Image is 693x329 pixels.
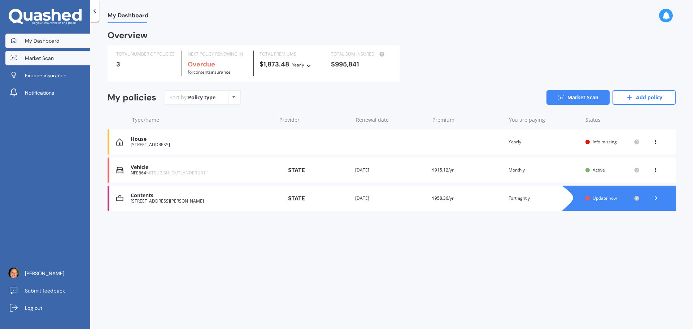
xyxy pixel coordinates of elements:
[131,170,273,176] div: NFE664
[593,139,617,145] span: Info missing
[355,166,426,174] div: [DATE]
[5,301,90,315] a: Log out
[170,94,215,101] div: Sort by:
[292,61,304,69] div: Yearly
[131,192,273,199] div: Contents
[593,167,605,173] span: Active
[146,170,208,176] span: MITSUBISHI OUTLANDER 2011
[5,283,90,298] a: Submit feedback
[278,164,314,177] img: State
[432,167,454,173] span: $915.12/yr
[188,51,247,58] div: NEXT POLICY RENEWING IN
[188,60,215,69] b: Overdue
[188,69,231,75] span: for Contents insurance
[613,90,676,105] a: Add policy
[8,268,19,278] img: ACg8ocJxvI5gfXkFtr7PcVX1K9SCnYpOk7l8xpFZLlyuclT5bVkipIk=s96-c
[116,195,123,202] img: Contents
[509,138,580,146] div: Yearly
[432,116,503,124] div: Premium
[25,37,60,44] span: My Dashboard
[131,142,273,147] div: [STREET_ADDRESS]
[116,51,176,58] div: TOTAL NUMBER OF POLICIES
[108,32,148,39] div: Overview
[25,287,65,294] span: Submit feedback
[260,61,319,69] div: $1,873.48
[509,166,580,174] div: Monthly
[132,116,274,124] div: Type/name
[279,116,350,124] div: Provider
[260,51,319,58] div: TOTAL PREMIUMS
[509,195,580,202] div: Fortnightly
[131,136,273,142] div: House
[25,304,42,312] span: Log out
[131,199,273,204] div: [STREET_ADDRESS][PERSON_NAME]
[25,72,66,79] span: Explore insurance
[131,164,273,170] div: Vehicle
[188,94,215,101] div: Policy type
[355,195,426,202] div: [DATE]
[278,192,314,205] img: State
[593,195,617,201] span: Update now
[116,166,123,174] img: Vehicle
[331,51,391,58] div: TOTAL SUM INSURED
[331,61,391,68] div: $995,841
[546,90,610,105] a: Market Scan
[5,86,90,100] a: Notifications
[509,116,580,124] div: You are paying
[25,270,64,277] span: [PERSON_NAME]
[25,55,54,62] span: Market Scan
[108,92,156,103] div: My policies
[5,68,90,83] a: Explore insurance
[356,116,427,124] div: Renewal date
[5,34,90,48] a: My Dashboard
[432,195,454,201] span: $958.36/yr
[585,116,640,124] div: Status
[116,138,123,146] img: House
[5,51,90,65] a: Market Scan
[116,61,176,68] div: 3
[25,89,54,96] span: Notifications
[5,266,90,281] a: [PERSON_NAME]
[108,12,148,22] span: My Dashboard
